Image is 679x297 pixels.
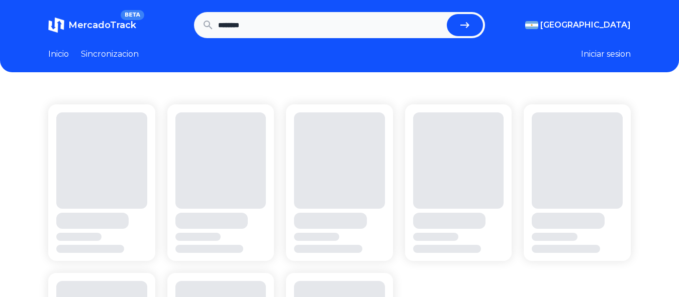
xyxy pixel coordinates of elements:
img: MercadoTrack [48,17,64,33]
button: [GEOGRAPHIC_DATA] [525,19,631,31]
a: Inicio [48,48,69,60]
button: Iniciar sesion [581,48,631,60]
span: [GEOGRAPHIC_DATA] [540,19,631,31]
img: Argentina [525,21,538,29]
a: Sincronizacion [81,48,139,60]
span: BETA [121,10,144,20]
span: MercadoTrack [68,20,136,31]
a: MercadoTrackBETA [48,17,136,33]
